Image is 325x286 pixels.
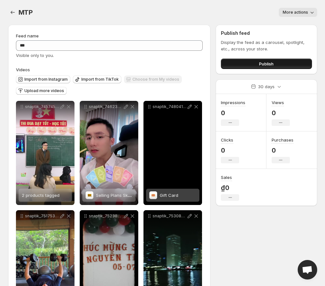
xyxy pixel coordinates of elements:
h2: Publish feed [221,30,312,36]
h3: Views [272,99,284,106]
button: More actions [279,8,317,17]
button: Import from TikTok [73,75,121,83]
p: snaptik_7523854862069533970_v2 [89,213,123,219]
p: snaptik_7517530153350728978_v2 [25,213,59,219]
span: 2 products tagged [22,193,60,198]
p: snaptik_7530879359016553746_v2 [153,213,186,219]
span: MTP [19,8,33,16]
span: Feed name [16,33,39,38]
p: 0 [272,146,293,154]
span: Upload more videos [24,88,64,93]
div: snaptik_7480414405524606226_v2Gift CardGift Card [143,101,202,205]
p: 0 [272,109,290,117]
button: Publish [221,59,312,69]
span: Selling Plans Ski Wax [96,193,139,198]
h3: Purchases [272,137,293,143]
span: Visible only to you. [16,53,54,58]
p: ₫0 [221,184,239,192]
span: Publish [259,61,274,67]
p: snaptik_7480414405524606226_v2 [153,104,186,109]
h3: Sales [221,174,232,181]
span: Videos [16,67,30,72]
p: 0 [221,146,239,154]
img: Selling Plans Ski Wax [86,191,93,199]
h3: Clicks [221,137,233,143]
p: 30 days [258,83,275,90]
p: Display the feed as a carousel, spotlight, etc., across your store. [221,39,312,52]
button: Upload more videos [16,87,67,95]
span: Import from TikTok [81,77,119,82]
p: snaptik_7457451105027394823_v2 [25,104,59,109]
h3: Impressions [221,99,245,106]
span: Import from Instagram [24,77,68,82]
div: Open chat [298,260,317,279]
span: Gift Card [160,193,178,198]
p: 0 [221,109,245,117]
p: snaptik_7462335808717032712_v2 [89,104,123,109]
span: More actions [283,10,308,15]
img: Gift Card [149,191,157,199]
button: Import from Instagram [16,75,70,83]
div: snaptik_7457451105027394823_v22 products tagged [16,101,74,205]
button: Settings [8,8,17,17]
div: snaptik_7462335808717032712_v2Selling Plans Ski WaxSelling Plans Ski Wax [80,101,138,205]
